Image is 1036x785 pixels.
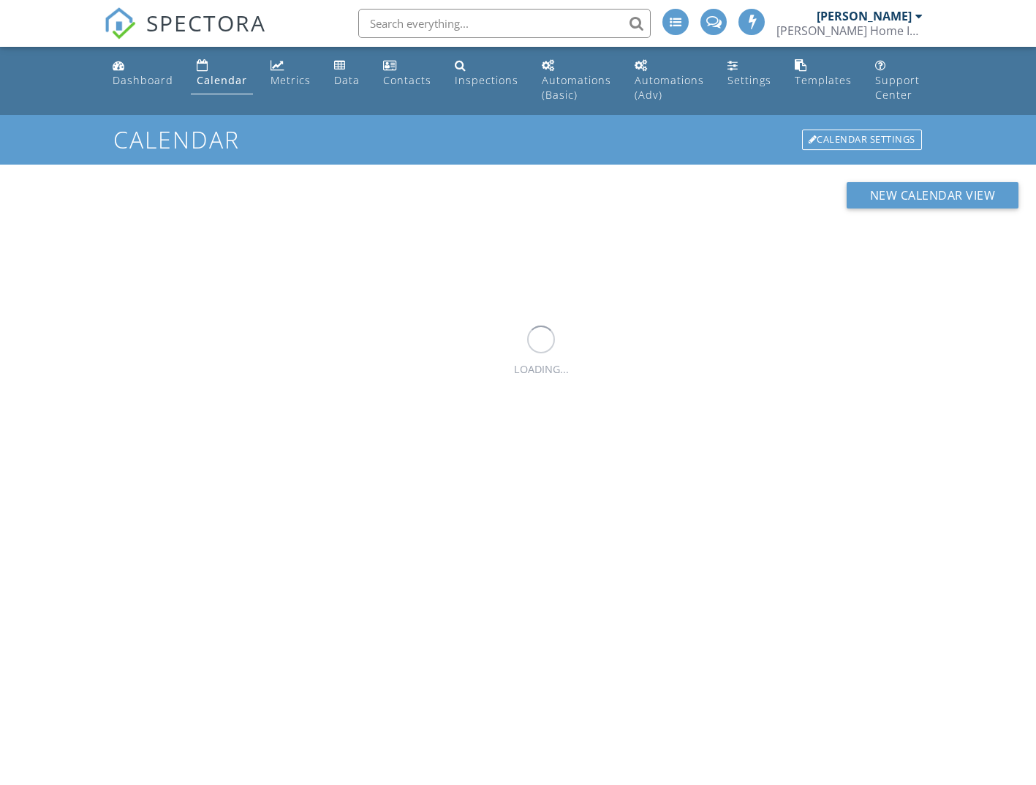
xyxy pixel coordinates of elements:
div: Metrics [271,73,311,87]
a: Metrics [265,53,317,94]
a: Calendar [191,53,253,94]
div: Calendar [197,73,247,87]
div: Automations (Basic) [542,73,611,102]
a: Inspections [449,53,524,94]
div: [PERSON_NAME] [817,9,912,23]
div: Inspections [455,73,518,87]
a: SPECTORA [104,20,266,50]
div: LOADING... [514,361,569,378]
span: SPECTORA [146,7,266,38]
div: Dashboard [113,73,173,87]
div: Settings [727,73,771,87]
a: Templates [789,53,858,94]
h1: Calendar [113,127,923,152]
a: Contacts [377,53,437,94]
div: Calendar Settings [802,129,922,150]
div: Funkhouser Home Inspections [776,23,923,38]
button: New Calendar View [847,182,1019,209]
div: Automations (Adv) [635,73,704,102]
div: Templates [795,73,852,87]
img: The Best Home Inspection Software - Spectora [104,7,136,40]
a: Calendar Settings [801,128,923,151]
div: Contacts [383,73,431,87]
a: Automations (Advanced) [629,53,710,109]
a: Data [328,53,366,94]
a: Support Center [869,53,930,109]
a: Automations (Basic) [536,53,617,109]
div: Support Center [875,73,920,102]
input: Search everything... [358,9,651,38]
div: Data [334,73,360,87]
a: Dashboard [107,53,179,94]
a: Settings [722,53,777,94]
